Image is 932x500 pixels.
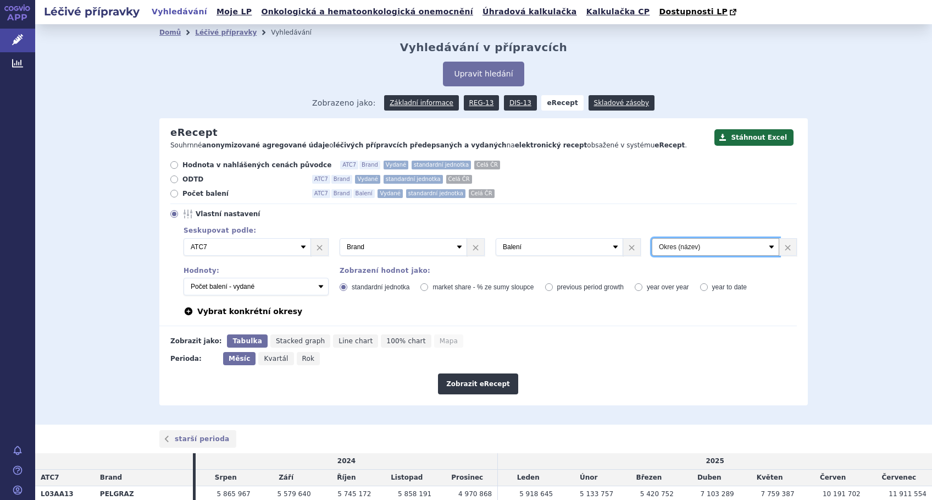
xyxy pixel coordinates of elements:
[311,239,328,255] a: ×
[359,161,380,169] span: Brand
[384,175,443,184] span: standardní jednotka
[469,189,495,198] span: Celá ČR
[170,352,218,365] div: Perioda:
[173,305,797,317] div: Vybrat konkrétní okresy
[464,95,500,111] a: REG-13
[498,453,932,469] td: 2025
[647,283,689,291] span: year over year
[173,238,797,256] div: 2
[352,283,409,291] span: standardní jednotka
[340,267,797,274] div: Zobrazení hodnot jako:
[271,24,326,41] li: Vyhledávání
[519,490,553,498] span: 5 918 645
[432,283,534,291] span: market share - % ze sumy sloupce
[41,474,59,481] span: ATC7
[334,141,507,149] strong: léčivých přípravcích předepsaných a vydaných
[541,95,584,111] strong: eRecept
[196,453,498,469] td: 2024
[331,189,352,198] span: Brand
[182,175,303,184] span: ODTD
[446,175,472,184] span: Celá ČR
[557,283,624,291] span: previous period growth
[159,29,181,36] a: Domů
[35,4,148,19] h2: Léčivé přípravky
[182,189,303,198] span: Počet balení
[229,355,250,362] span: Měsíc
[866,470,932,486] td: Červenec
[312,175,330,184] span: ATC7
[779,239,796,255] a: ×
[712,283,747,291] span: year to date
[376,470,437,486] td: Listopad
[217,490,251,498] span: 5 865 967
[384,161,408,169] span: Vydané
[213,4,255,19] a: Moje LP
[384,95,459,111] a: Základní informace
[479,4,580,19] a: Úhradová kalkulačka
[100,474,122,481] span: Brand
[195,29,257,36] a: Léčivé přípravky
[331,175,352,184] span: Brand
[173,227,797,234] div: Seskupovat podle:
[701,490,734,498] span: 7 103 289
[264,355,288,362] span: Kvartál
[312,95,376,111] span: Zobrazeno jako:
[276,337,325,345] span: Stacked graph
[654,141,685,149] strong: eRecept
[443,62,524,86] button: Upravit hledání
[337,490,371,498] span: 5 745 172
[679,470,740,486] td: Duben
[202,141,330,149] strong: anonymizované agregované údaje
[184,267,329,274] div: Hodnoty:
[467,239,484,255] a: ×
[400,41,568,54] h2: Vyhledávání v přípravcích
[355,175,380,184] span: Vydané
[398,490,431,498] span: 5 858 191
[440,337,458,345] span: Mapa
[498,470,559,486] td: Leden
[515,141,587,149] strong: elektronický recept
[302,355,315,362] span: Rok
[412,161,471,169] span: standardní jednotka
[583,4,653,19] a: Kalkulačka CP
[317,470,377,486] td: Říjen
[589,95,654,111] a: Skladové zásoby
[340,161,358,169] span: ATC7
[159,430,236,448] a: starší perioda
[800,470,866,486] td: Červen
[170,127,218,139] h2: eRecept
[353,189,375,198] span: Balení
[182,161,331,169] span: Hodnota v nahlášených cenách původce
[619,470,679,486] td: Březen
[640,490,674,498] span: 5 420 752
[170,141,709,150] p: Souhrnné o na obsažené v systému .
[378,189,402,198] span: Vydané
[659,7,728,16] span: Dostupnosti LP
[339,337,373,345] span: Line chart
[196,210,317,218] span: Vlastní nastavení
[438,373,518,394] button: Zobrazit eRecept
[148,4,210,19] a: Vyhledávání
[889,490,927,498] span: 11 911 554
[232,337,262,345] span: Tabulka
[474,161,500,169] span: Celá ČR
[458,490,492,498] span: 4 970 868
[386,337,425,345] span: 100% chart
[740,470,800,486] td: Květen
[196,470,256,486] td: Srpen
[170,334,221,348] div: Zobrazit jako:
[312,189,330,198] span: ATC7
[580,490,613,498] span: 5 133 757
[277,490,310,498] span: 5 579 640
[656,4,742,20] a: Dostupnosti LP
[761,490,794,498] span: 7 759 387
[437,470,498,486] td: Prosinec
[823,490,861,498] span: 10 191 702
[258,4,476,19] a: Onkologická a hematoonkologická onemocnění
[256,470,317,486] td: Září
[406,189,465,198] span: standardní jednotka
[623,239,640,255] a: ×
[714,129,794,146] button: Stáhnout Excel
[504,95,537,111] a: DIS-13
[558,470,619,486] td: Únor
